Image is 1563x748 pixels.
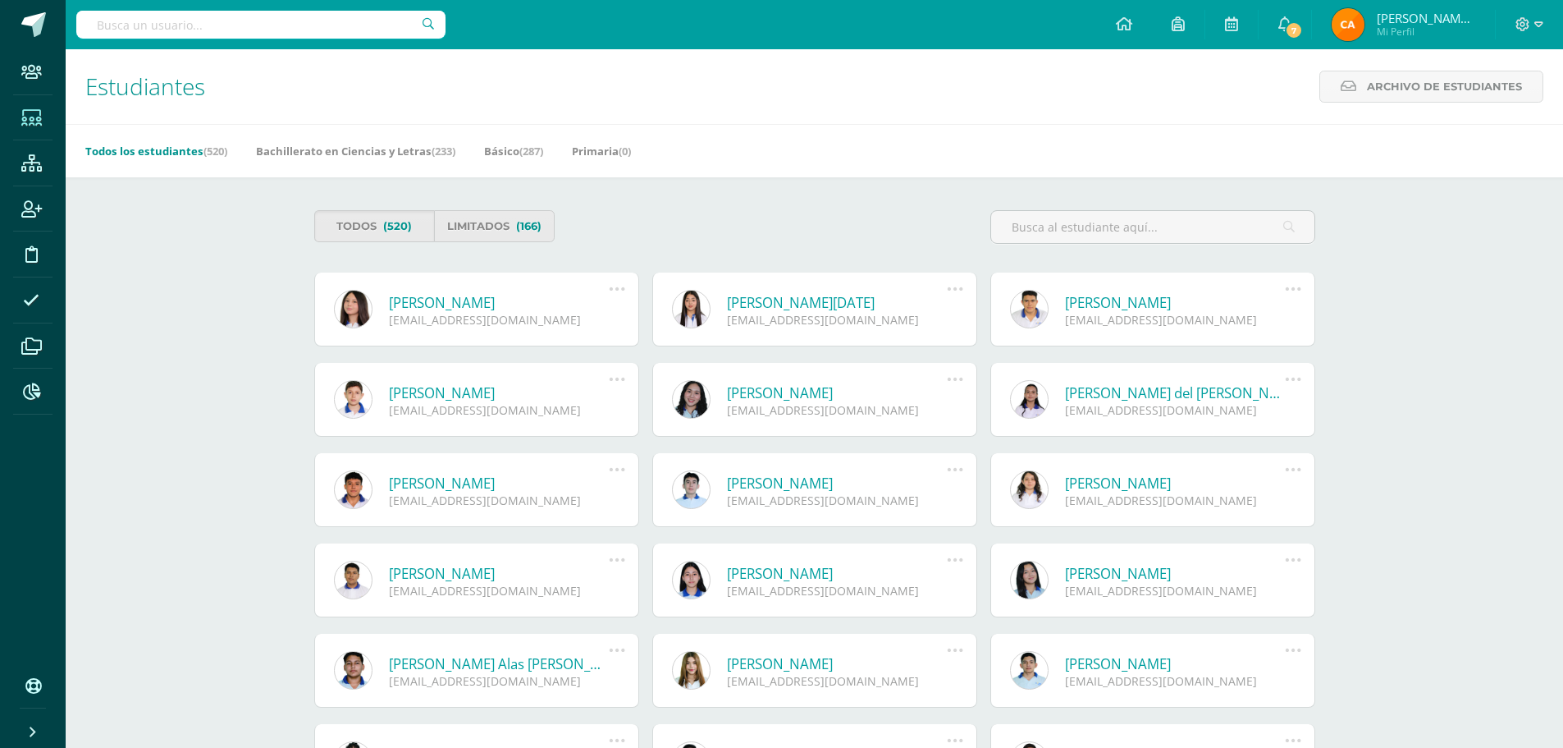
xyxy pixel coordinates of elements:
span: (233) [432,144,455,158]
div: [EMAIL_ADDRESS][DOMAIN_NAME] [389,583,610,599]
span: (520) [383,211,412,241]
div: [EMAIL_ADDRESS][DOMAIN_NAME] [727,583,948,599]
a: [PERSON_NAME] [389,564,610,583]
span: (0) [619,144,631,158]
div: [EMAIL_ADDRESS][DOMAIN_NAME] [727,673,948,689]
span: Archivo de Estudiantes [1367,71,1522,102]
div: [EMAIL_ADDRESS][DOMAIN_NAME] [1065,312,1286,328]
div: [EMAIL_ADDRESS][DOMAIN_NAME] [1065,402,1286,418]
div: [EMAIL_ADDRESS][DOMAIN_NAME] [727,402,948,418]
input: Busca un usuario... [76,11,446,39]
a: [PERSON_NAME] [1065,654,1286,673]
div: [EMAIL_ADDRESS][DOMAIN_NAME] [389,493,610,508]
img: af9f1233f962730253773e8543f9aabb.png [1332,8,1364,41]
span: (520) [203,144,227,158]
span: 7 [1285,21,1303,39]
span: Mi Perfil [1377,25,1475,39]
a: Básico(287) [484,138,543,164]
a: [PERSON_NAME] [389,383,610,402]
div: [EMAIL_ADDRESS][DOMAIN_NAME] [389,402,610,418]
a: [PERSON_NAME] [727,564,948,583]
div: [EMAIL_ADDRESS][DOMAIN_NAME] [727,493,948,508]
div: [EMAIL_ADDRESS][DOMAIN_NAME] [1065,673,1286,689]
a: Archivo de Estudiantes [1319,71,1543,103]
a: [PERSON_NAME] Alas [PERSON_NAME] [389,654,610,673]
a: [PERSON_NAME] [727,654,948,673]
a: Bachillerato en Ciencias y Letras(233) [256,138,455,164]
a: [PERSON_NAME][DATE] [727,293,948,312]
a: [PERSON_NAME] [1065,564,1286,583]
a: Primaria(0) [572,138,631,164]
div: [EMAIL_ADDRESS][DOMAIN_NAME] [1065,493,1286,508]
span: (166) [516,211,542,241]
a: [PERSON_NAME] [727,474,948,493]
a: [PERSON_NAME] [1065,293,1286,312]
input: Busca al estudiante aquí... [991,211,1314,243]
div: [EMAIL_ADDRESS][DOMAIN_NAME] [1065,583,1286,599]
a: [PERSON_NAME] [727,383,948,402]
a: Todos(520) [314,210,435,242]
div: [EMAIL_ADDRESS][DOMAIN_NAME] [389,312,610,328]
a: Limitados(166) [434,210,555,242]
span: (287) [519,144,543,158]
a: [PERSON_NAME] del [PERSON_NAME] [1065,383,1286,402]
a: [PERSON_NAME] [389,293,610,312]
a: Todos los estudiantes(520) [85,138,227,164]
div: [EMAIL_ADDRESS][DOMAIN_NAME] [389,673,610,689]
span: Estudiantes [85,71,205,102]
a: [PERSON_NAME] [1065,474,1286,493]
a: [PERSON_NAME] [389,474,610,493]
div: [EMAIL_ADDRESS][DOMAIN_NAME] [727,312,948,328]
span: [PERSON_NAME] Santiago [PERSON_NAME] [1377,10,1475,26]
